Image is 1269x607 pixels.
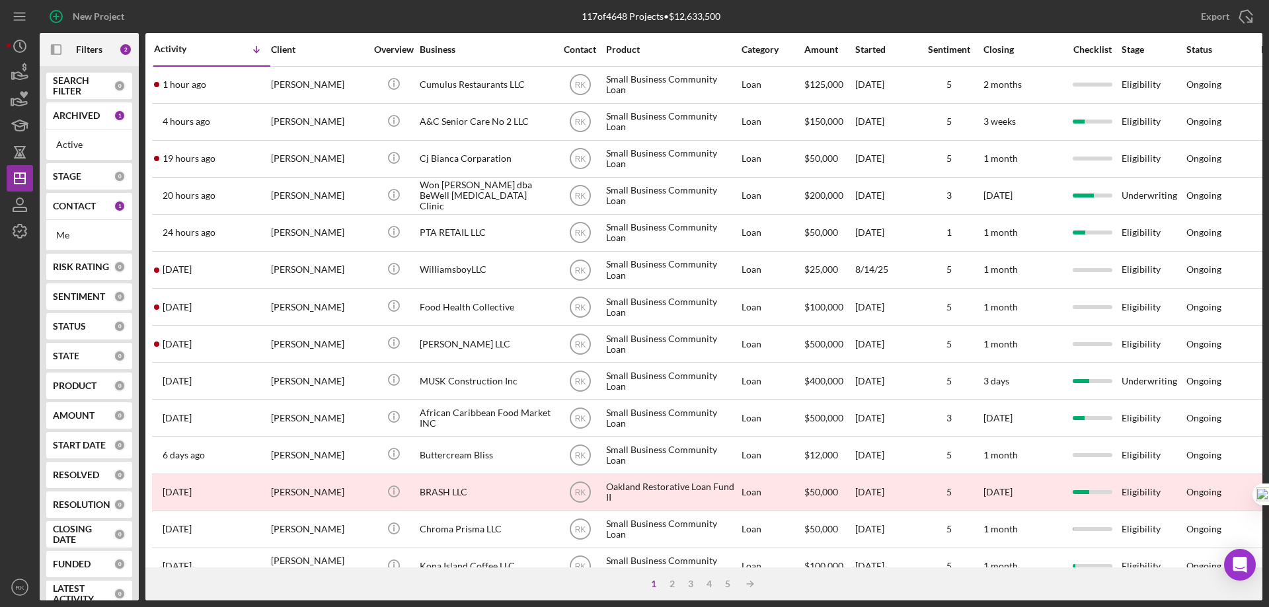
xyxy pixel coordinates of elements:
[574,339,586,349] text: RK
[574,155,586,164] text: RK
[742,289,803,324] div: Loan
[916,413,982,423] div: 3
[742,178,803,213] div: Loan
[163,116,210,127] time: 2025-08-19 14:28
[916,79,982,90] div: 5
[1122,252,1185,287] div: Eligibility
[916,116,982,127] div: 5
[114,110,126,122] div: 1
[681,579,700,589] div: 3
[163,450,205,460] time: 2025-08-13 21:58
[916,227,982,238] div: 1
[154,44,212,54] div: Activity
[1186,450,1221,460] div: Ongoing
[804,549,854,584] div: $100,000
[742,215,803,250] div: Loan
[742,475,803,510] div: Loan
[855,363,915,398] div: [DATE]
[163,190,215,201] time: 2025-08-18 21:45
[606,178,738,213] div: Small Business Community Loan
[983,486,1013,497] time: [DATE]
[420,252,552,287] div: WilliamsboyLLC
[1122,400,1185,435] div: Eligibility
[983,301,1018,312] time: 1 month
[1122,326,1185,361] div: Eligibility
[1186,413,1221,423] div: Ongoing
[804,44,854,55] div: Amount
[916,339,982,349] div: 5
[742,363,803,398] div: Loan
[644,579,663,589] div: 1
[53,380,96,391] b: PRODUCT
[855,400,915,435] div: [DATE]
[1122,289,1185,324] div: Eligibility
[1122,67,1185,102] div: Eligibility
[53,110,100,121] b: ARCHIVED
[574,451,586,460] text: RK
[1122,549,1185,584] div: Eligibility
[983,338,1018,349] time: 1 month
[916,561,982,571] div: 5
[855,141,915,176] div: [DATE]
[53,291,105,302] b: SENTIMENT
[742,549,803,584] div: Loan
[53,499,110,510] b: RESOLUTION
[916,44,982,55] div: Sentiment
[163,339,192,349] time: 2025-08-15 18:24
[983,449,1018,460] time: 1 month
[855,475,915,510] div: [DATE]
[983,190,1013,201] time: [DATE]
[804,252,854,287] div: $25,000
[606,252,738,287] div: Small Business Community Loan
[76,44,102,55] b: Filters
[420,512,552,547] div: Chroma Prisma LLC
[114,439,126,451] div: 0
[163,79,206,90] time: 2025-08-19 16:33
[271,549,365,584] div: [PERSON_NAME] [PERSON_NAME]
[163,227,215,238] time: 2025-08-18 18:21
[606,475,738,510] div: Oakland Restorative Loan Fund II
[855,512,915,547] div: [DATE]
[804,512,854,547] div: $50,000
[271,252,365,287] div: [PERSON_NAME]
[1186,190,1221,201] div: Ongoing
[114,350,126,362] div: 0
[1186,302,1221,312] div: Ongoing
[1186,79,1221,90] div: Ongoing
[855,252,915,287] div: 8/14/25
[15,584,24,591] text: RK
[53,321,86,332] b: STATUS
[420,363,552,398] div: MUSK Construction Inc
[271,437,365,472] div: [PERSON_NAME]
[114,588,126,600] div: 0
[1122,141,1185,176] div: Eligibility
[114,380,126,392] div: 0
[916,190,982,201] div: 3
[983,153,1018,164] time: 1 month
[804,178,854,213] div: $200,000
[1201,3,1229,30] div: Export
[369,44,418,55] div: Overview
[119,43,132,56] div: 2
[1122,363,1185,398] div: Underwriting
[983,375,1009,386] time: 3 days
[1186,227,1221,238] div: Ongoing
[163,487,192,497] time: 2025-08-12 21:12
[114,261,126,273] div: 0
[1186,561,1221,571] div: Ongoing
[983,116,1016,127] time: 3 weeks
[804,475,854,510] div: $50,000
[114,410,126,421] div: 0
[1122,44,1185,55] div: Stage
[855,326,915,361] div: [DATE]
[574,562,586,571] text: RK
[420,549,552,584] div: Kona Island Coffee LLC
[163,153,215,164] time: 2025-08-18 22:52
[271,326,365,361] div: [PERSON_NAME]
[855,104,915,139] div: [DATE]
[574,525,586,534] text: RK
[606,400,738,435] div: Small Business Community Loan
[271,289,365,324] div: [PERSON_NAME]
[163,413,192,423] time: 2025-08-14 22:27
[574,266,586,275] text: RK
